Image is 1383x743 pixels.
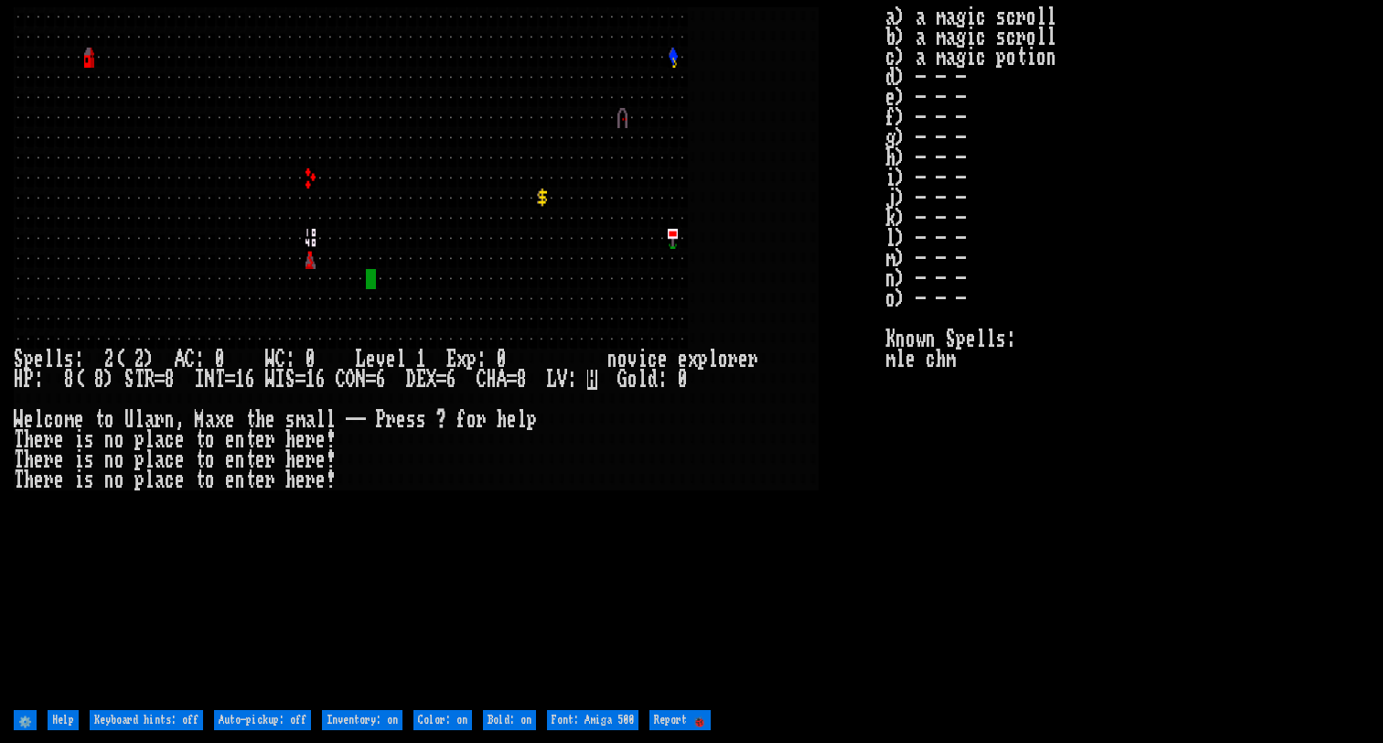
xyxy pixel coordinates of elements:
[527,410,537,430] div: p
[14,710,37,730] input: ⚙️
[285,350,295,370] div: :
[134,470,145,490] div: p
[356,410,366,430] div: -
[255,450,265,470] div: e
[507,370,517,390] div: =
[396,410,406,430] div: e
[708,350,718,370] div: l
[426,370,436,390] div: X
[155,430,165,450] div: a
[74,350,84,370] div: :
[48,710,79,730] input: Help
[235,450,245,470] div: n
[114,470,124,490] div: o
[638,370,648,390] div: l
[406,410,416,430] div: s
[275,370,285,390] div: I
[34,470,44,490] div: e
[517,370,527,390] div: 8
[214,710,311,730] input: Auto-pickup: off
[134,370,145,390] div: T
[728,350,738,370] div: r
[416,370,426,390] div: E
[316,470,326,490] div: e
[14,350,24,370] div: S
[145,350,155,370] div: )
[497,410,507,430] div: h
[306,350,316,370] div: 0
[326,470,336,490] div: !
[145,470,155,490] div: l
[483,710,536,730] input: Bold: on
[14,470,24,490] div: T
[295,470,306,490] div: e
[175,410,185,430] div: ,
[195,450,205,470] div: t
[195,370,205,390] div: I
[718,350,728,370] div: o
[326,450,336,470] div: !
[446,370,456,390] div: 6
[54,430,64,450] div: e
[306,410,316,430] div: a
[265,430,275,450] div: r
[175,470,185,490] div: e
[44,430,54,450] div: r
[215,410,225,430] div: x
[245,410,255,430] div: t
[356,350,366,370] div: L
[466,410,477,430] div: o
[285,430,295,450] div: h
[104,350,114,370] div: 2
[376,370,386,390] div: 6
[235,370,245,390] div: 1
[104,370,114,390] div: )
[165,430,175,450] div: c
[245,450,255,470] div: t
[54,450,64,470] div: e
[587,370,597,390] mark: H
[225,410,235,430] div: e
[24,350,34,370] div: p
[265,410,275,430] div: e
[346,370,356,390] div: O
[54,410,64,430] div: o
[94,370,104,390] div: 8
[205,410,215,430] div: a
[54,470,64,490] div: e
[34,410,44,430] div: l
[34,430,44,450] div: e
[195,410,205,430] div: M
[104,430,114,450] div: n
[84,470,94,490] div: s
[215,370,225,390] div: T
[678,350,688,370] div: e
[155,410,165,430] div: r
[54,350,64,370] div: l
[175,350,185,370] div: A
[225,450,235,470] div: e
[446,350,456,370] div: E
[44,450,54,470] div: r
[456,410,466,430] div: f
[477,410,487,430] div: r
[165,410,175,430] div: n
[698,350,708,370] div: p
[84,450,94,470] div: s
[366,370,376,390] div: =
[265,470,275,490] div: r
[155,450,165,470] div: a
[306,470,316,490] div: r
[134,410,145,430] div: l
[155,470,165,490] div: a
[205,450,215,470] div: o
[346,410,356,430] div: -
[24,430,34,450] div: h
[376,410,386,430] div: P
[275,350,285,370] div: C
[84,430,94,450] div: s
[295,410,306,430] div: m
[416,350,426,370] div: 1
[885,7,1369,705] stats: a) a magic scroll b) a magic scroll c) a magic potion d) - - - e) - - - f) - - - g) - - - h) - - ...
[396,350,406,370] div: l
